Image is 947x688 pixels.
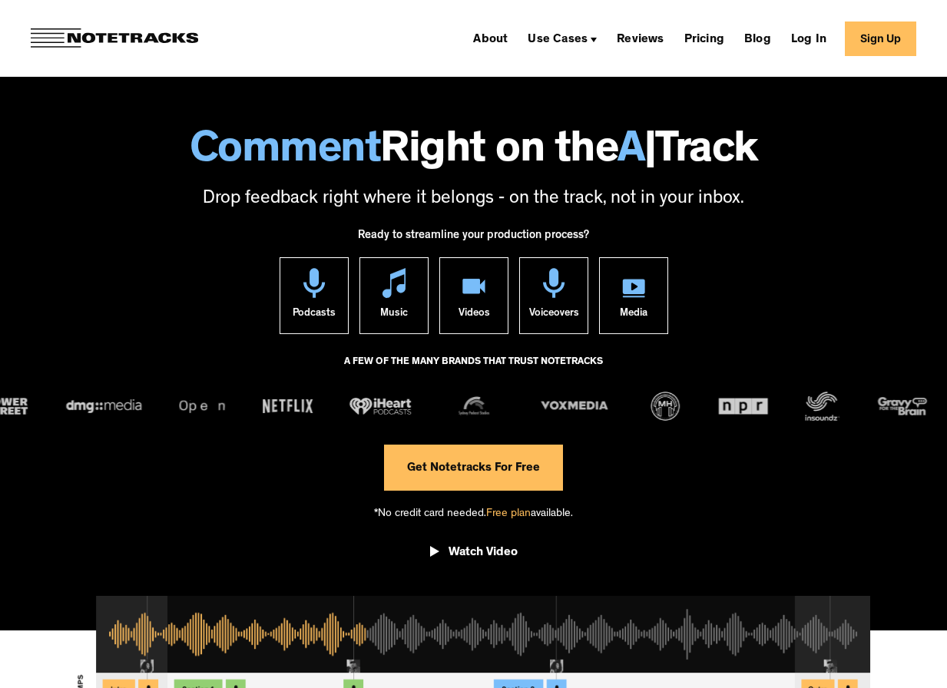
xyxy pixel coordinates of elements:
a: Pricing [678,26,730,51]
span: Comment [190,131,381,175]
a: Videos [439,257,508,334]
a: Voiceovers [519,257,588,334]
a: Reviews [611,26,670,51]
a: Podcasts [280,257,349,334]
div: Watch Video [449,545,518,561]
div: Voiceovers [528,298,578,333]
span: | [644,131,656,175]
a: Media [599,257,668,334]
div: A FEW OF THE MANY BRANDS THAT TRUST NOTETRACKS [344,349,603,391]
a: open lightbox [430,534,518,577]
div: Use Cases [522,26,603,51]
a: Get Notetracks For Free [384,445,563,491]
div: Ready to streamline your production process? [358,220,589,257]
span: A [618,131,644,175]
div: Music [380,298,408,333]
div: Podcasts [293,298,336,333]
p: Drop feedback right where it belongs - on the track, not in your inbox. [15,187,932,213]
a: Blog [738,26,777,51]
span: Free plan [486,508,531,520]
h1: Right on the Track [15,131,932,175]
a: Sign Up [845,21,916,56]
div: Videos [458,298,489,333]
a: Log In [785,26,833,51]
div: *No credit card needed. available. [374,491,573,534]
div: Media [620,298,647,333]
div: Use Cases [528,34,588,46]
a: About [467,26,514,51]
a: Music [359,257,429,334]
